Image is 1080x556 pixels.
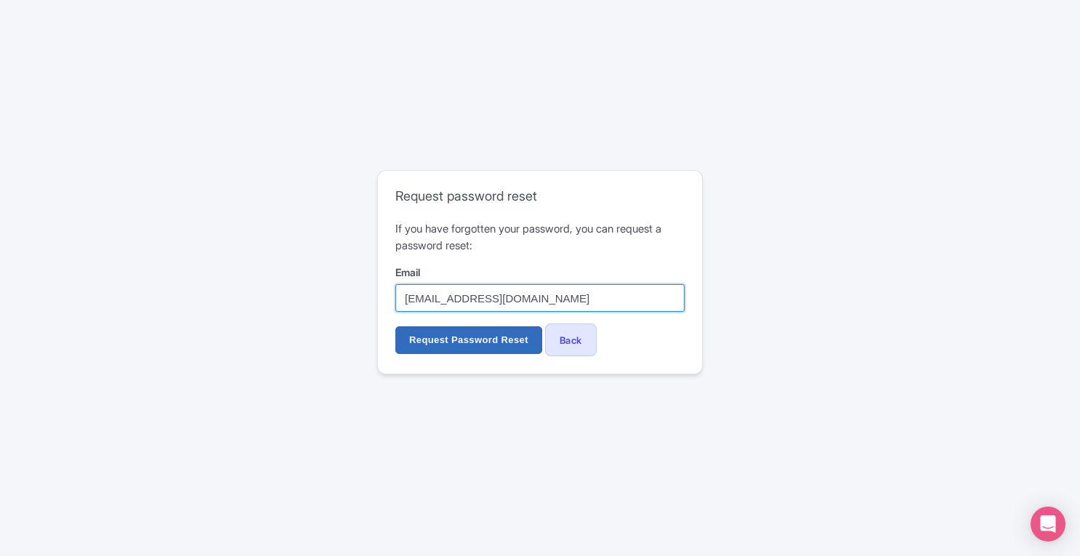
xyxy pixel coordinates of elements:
[395,221,685,254] p: If you have forgotten your password, you can request a password reset:
[395,188,685,204] h2: Request password reset
[545,323,597,356] a: Back
[395,265,685,280] label: Email
[395,284,685,312] input: username@example.com
[395,326,542,354] input: Request Password Reset
[1031,507,1065,541] div: Open Intercom Messenger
